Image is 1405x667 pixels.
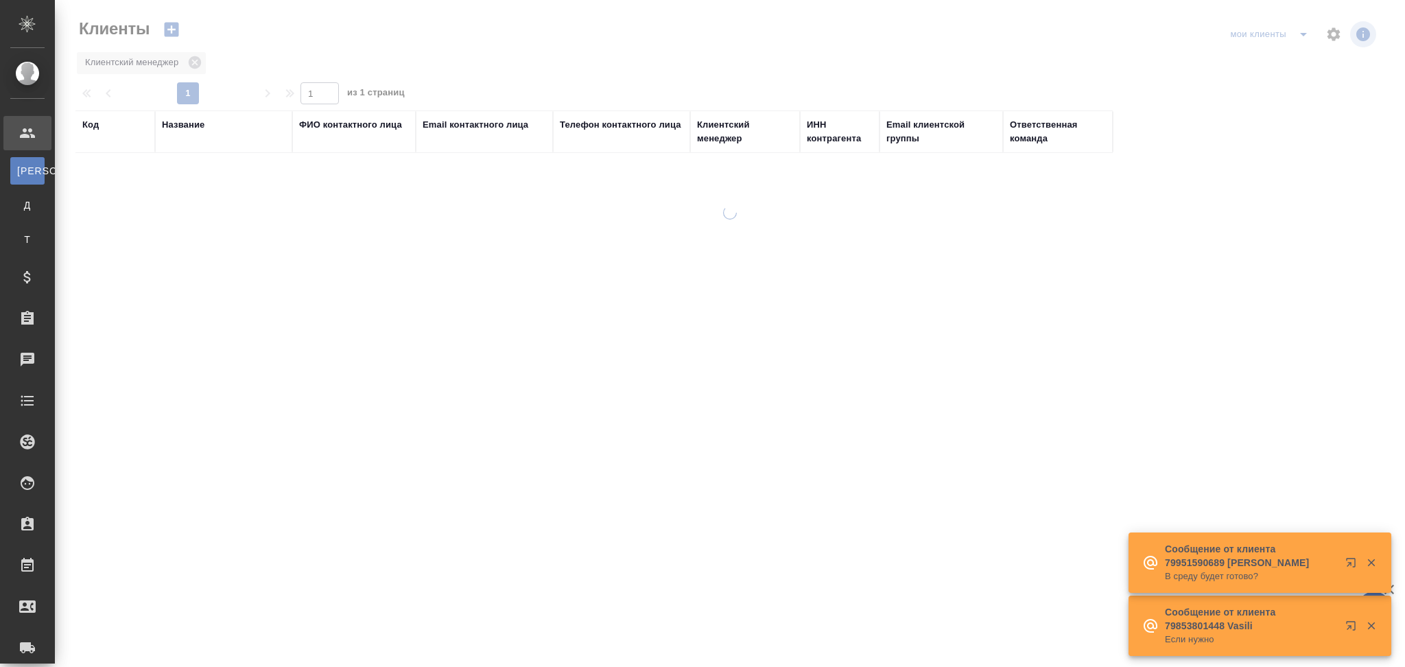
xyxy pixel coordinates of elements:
button: Открыть в новой вкладке [1337,549,1370,582]
button: Закрыть [1357,620,1385,632]
p: Сообщение от клиента 79853801448 Vasili [1165,605,1336,633]
div: Email клиентской группы [886,118,996,145]
a: [PERSON_NAME] [10,157,45,185]
div: ИНН контрагента [807,118,873,145]
div: Клиентский менеджер [697,118,793,145]
div: Код [82,118,99,132]
p: Если нужно [1165,633,1336,646]
p: В среду будет готово? [1165,570,1336,583]
div: Телефон контактного лица [560,118,681,132]
span: Т [17,233,38,246]
p: Сообщение от клиента 79951590689 [PERSON_NAME] [1165,542,1336,570]
button: Закрыть [1357,557,1385,569]
div: ФИО контактного лица [299,118,402,132]
a: Т [10,226,45,253]
div: Название [162,118,204,132]
div: Email контактного лица [423,118,528,132]
button: Открыть в новой вкладке [1337,612,1370,645]
div: Ответственная команда [1010,118,1106,145]
a: Д [10,191,45,219]
span: Д [17,198,38,212]
span: [PERSON_NAME] [17,164,38,178]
